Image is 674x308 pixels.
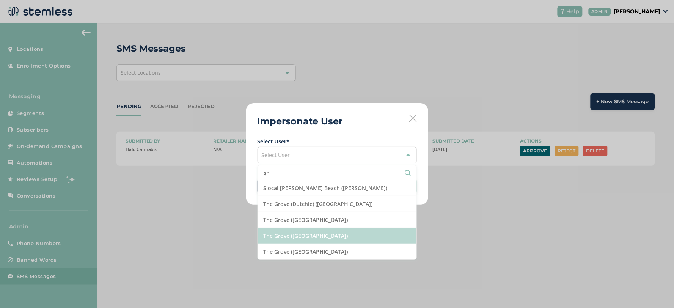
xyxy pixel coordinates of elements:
[258,196,416,212] li: The Grove (Dutchie) ([GEOGRAPHIC_DATA])
[258,180,416,196] li: Slocal [PERSON_NAME] Beach ([PERSON_NAME])
[258,244,416,259] li: The Grove ([GEOGRAPHIC_DATA])
[264,169,411,177] input: Search
[262,151,290,159] span: Select User
[258,137,417,145] label: Select User
[258,212,416,228] li: The Grove ([GEOGRAPHIC_DATA])
[258,228,416,244] li: The Grove ([GEOGRAPHIC_DATA])
[258,115,343,128] h2: Impersonate User
[636,272,674,308] iframe: Chat Widget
